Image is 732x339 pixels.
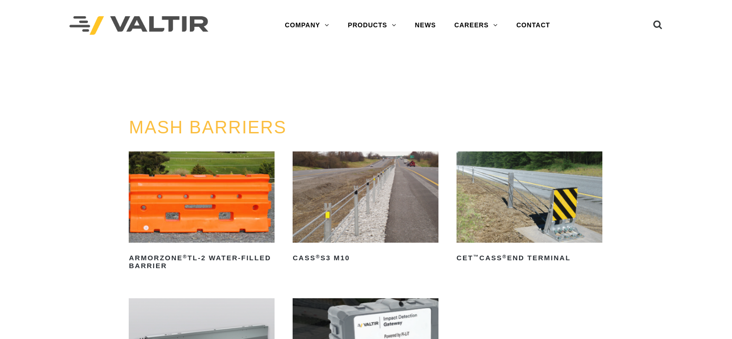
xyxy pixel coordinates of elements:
[275,16,338,35] a: COMPANY
[502,254,507,259] sup: ®
[129,151,275,273] a: ArmorZone®TL-2 Water-Filled Barrier
[338,16,406,35] a: PRODUCTS
[293,251,438,266] h2: CASS S3 M10
[457,151,602,265] a: CET™CASS®End Terminal
[473,254,479,259] sup: ™
[183,254,188,259] sup: ®
[129,118,287,137] a: MASH BARRIERS
[316,254,320,259] sup: ®
[293,151,438,265] a: CASS®S3 M10
[445,16,507,35] a: CAREERS
[129,251,275,273] h2: ArmorZone TL-2 Water-Filled Barrier
[507,16,559,35] a: CONTACT
[406,16,445,35] a: NEWS
[457,251,602,266] h2: CET CASS End Terminal
[69,16,208,35] img: Valtir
